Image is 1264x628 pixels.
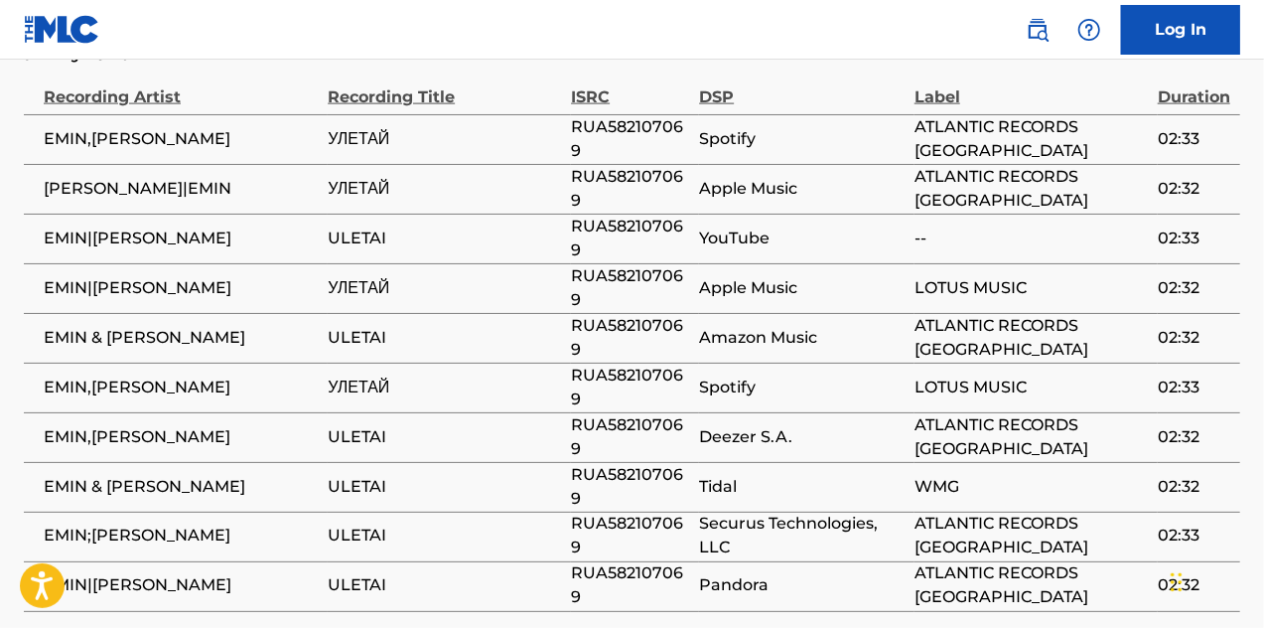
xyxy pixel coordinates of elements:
[328,475,561,499] span: ULETAI
[328,376,561,399] span: УЛЕТАЙ
[1171,552,1183,612] div: Drag
[1158,276,1230,300] span: 02:32
[1018,10,1057,50] a: Public Search
[1158,475,1230,499] span: 02:32
[914,314,1148,362] span: ATLANTIC RECORDS [GEOGRAPHIC_DATA]
[328,326,561,350] span: ULETAI
[914,65,1148,109] div: Label
[914,562,1148,610] span: ATLANTIC RECORDS [GEOGRAPHIC_DATA]
[1077,18,1101,42] img: help
[571,264,689,312] span: RUA582107069
[1158,525,1230,549] span: 02:33
[328,227,561,250] span: ULETAI
[914,276,1148,300] span: LOTUS MUSIC
[328,276,561,300] span: УЛЕТАЙ
[571,364,689,411] span: RUA582107069
[1158,127,1230,151] span: 02:33
[571,413,689,461] span: RUA582107069
[1158,326,1230,350] span: 02:32
[1158,376,1230,399] span: 02:33
[914,165,1148,213] span: ATLANTIC RECORDS [GEOGRAPHIC_DATA]
[328,177,561,201] span: УЛЕТАЙ
[44,525,318,549] span: EMIN;[PERSON_NAME]
[571,65,689,109] div: ISRC
[44,425,318,449] span: EMIN,[PERSON_NAME]
[24,15,100,44] img: MLC Logo
[44,127,318,151] span: EMIN,[PERSON_NAME]
[1069,10,1109,50] div: Help
[1158,425,1230,449] span: 02:32
[1165,533,1264,628] iframe: Chat Widget
[699,65,905,109] div: DSP
[44,376,318,399] span: EMIN,[PERSON_NAME]
[699,475,905,499] span: Tidal
[44,177,318,201] span: [PERSON_NAME]|EMIN
[44,326,318,350] span: EMIN & [PERSON_NAME]
[699,276,905,300] span: Apple Music
[914,115,1148,163] span: ATLANTIC RECORDS [GEOGRAPHIC_DATA]
[699,513,905,560] span: Securus Technologies, LLC
[571,513,689,560] span: RUA582107069
[44,574,318,598] span: EMIN|[PERSON_NAME]
[1158,574,1230,598] span: 02:32
[44,227,318,250] span: EMIN|[PERSON_NAME]
[1026,18,1050,42] img: search
[914,513,1148,560] span: ATLANTIC RECORDS [GEOGRAPHIC_DATA]
[571,215,689,262] span: RUA582107069
[328,65,561,109] div: Recording Title
[571,463,689,511] span: RUA582107069
[571,314,689,362] span: RUA582107069
[44,475,318,499] span: EMIN & [PERSON_NAME]
[1158,177,1230,201] span: 02:32
[328,574,561,598] span: ULETAI
[699,227,905,250] span: YouTube
[914,376,1148,399] span: LOTUS MUSIC
[699,376,905,399] span: Spotify
[699,326,905,350] span: Amazon Music
[571,115,689,163] span: RUA582107069
[699,425,905,449] span: Deezer S.A.
[328,127,561,151] span: УЛЕТАЙ
[571,165,689,213] span: RUA582107069
[328,525,561,549] span: ULETAI
[44,65,318,109] div: Recording Artist
[571,562,689,610] span: RUA582107069
[1121,5,1240,55] a: Log In
[914,475,1148,499] span: WMG
[699,127,905,151] span: Spotify
[699,177,905,201] span: Apple Music
[914,413,1148,461] span: ATLANTIC RECORDS [GEOGRAPHIC_DATA]
[328,425,561,449] span: ULETAI
[44,276,318,300] span: EMIN|[PERSON_NAME]
[699,574,905,598] span: Pandora
[1158,65,1230,109] div: Duration
[914,227,1148,250] span: --
[1158,227,1230,250] span: 02:33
